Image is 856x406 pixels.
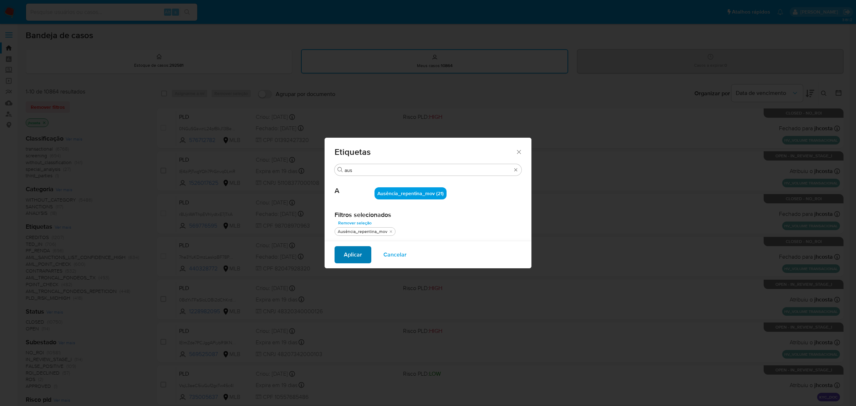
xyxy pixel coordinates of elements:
[515,148,522,155] button: Fechar
[383,247,407,263] span: Cancelar
[336,229,389,235] div: Ausência_repentina_mov
[388,229,394,234] button: quitar Ausência_repentina_mov
[344,247,362,263] span: Aplicar
[335,148,515,156] span: Etiquetas
[335,211,521,219] h2: Filtros selecionados
[337,167,343,173] button: Buscar
[513,167,519,173] button: Borrar
[338,219,372,227] span: Remover seleção
[335,219,375,227] button: Remover seleção
[377,190,444,197] span: Ausência_repentina_mov (21)
[345,167,511,173] input: Filtro de pesquisa
[335,246,371,263] button: Aplicar
[374,246,416,263] button: Cancelar
[374,187,447,199] div: Ausência_repentina_mov (21)
[335,176,374,195] span: A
